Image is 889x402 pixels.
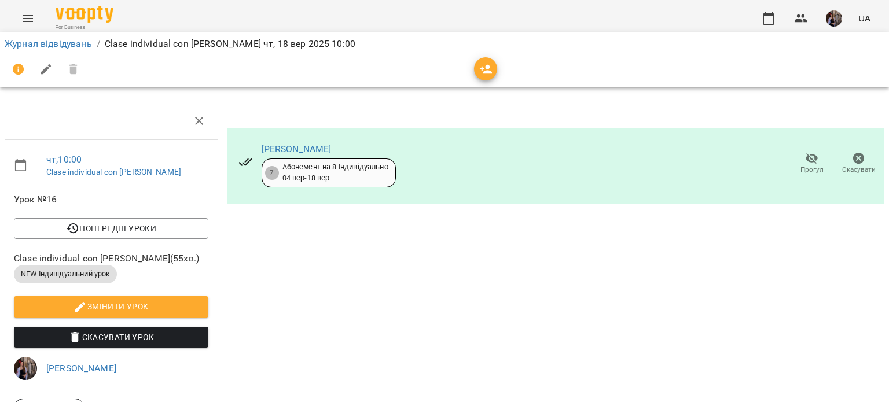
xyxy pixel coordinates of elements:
a: [PERSON_NAME] [46,363,116,374]
span: Скасувати Урок [23,330,199,344]
span: NEW Індивідуальний урок [14,269,117,279]
button: Menu [14,5,42,32]
button: Скасувати Урок [14,327,208,348]
div: 7 [265,166,279,180]
span: Змінити урок [23,300,199,314]
span: UA [858,12,870,24]
span: Clase individual con [PERSON_NAME] ( 55 хв. ) [14,252,208,265]
button: Скасувати [835,147,882,180]
p: Clase individual con [PERSON_NAME] чт, 18 вер 2025 10:00 [105,37,355,51]
nav: breadcrumb [5,37,884,51]
div: Абонемент на 8 Індивідуально 04 вер - 18 вер [282,162,388,183]
img: 8d3efba7e3fbc8ec2cfbf83b777fd0d7.JPG [14,357,37,380]
a: чт , 10:00 [46,154,82,165]
a: Clase individual con [PERSON_NAME] [46,167,181,176]
img: Voopty Logo [56,6,113,23]
li: / [97,37,100,51]
button: Змінити урок [14,296,208,317]
a: [PERSON_NAME] [262,143,332,154]
img: 8d3efba7e3fbc8ec2cfbf83b777fd0d7.JPG [826,10,842,27]
span: For Business [56,24,113,31]
button: UA [854,8,875,29]
span: Попередні уроки [23,222,199,235]
a: Журнал відвідувань [5,38,92,49]
span: Урок №16 [14,193,208,206]
span: Прогул [800,165,824,175]
span: Скасувати [842,165,876,175]
button: Прогул [788,147,835,180]
button: Попередні уроки [14,218,208,239]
